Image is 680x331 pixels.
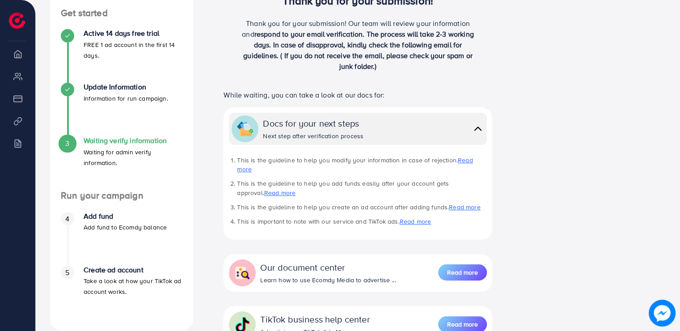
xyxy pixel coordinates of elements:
[50,212,193,266] li: Add fund
[264,188,296,197] a: Read more
[50,8,193,19] h4: Get started
[239,18,477,72] p: Thank you for your submission! Our team will review your information and
[237,156,486,174] li: This is the guideline to help you modify your information in case of rejection.
[243,29,474,71] span: respond to your email verification. The process will take 2-3 working days. In case of disapprova...
[237,217,486,226] li: This is important to note with our service and TikTok ads.
[50,136,193,190] li: Waiting verify information
[400,217,431,226] a: Read more
[234,265,250,281] img: collapse
[260,313,370,326] div: TikTok business help center
[84,212,167,221] h4: Add fund
[84,39,182,61] p: FREE 1 ad account in the first 14 days.
[260,276,396,284] div: Learn how to use Ecomdy Media to advertise ...
[649,300,676,327] img: image
[84,29,182,38] h4: Active 14 days free trial
[84,136,182,145] h4: Waiting verify information
[447,268,478,277] span: Read more
[84,93,168,104] p: Information for run campaign.
[237,203,486,212] li: This is the guideline to help you create an ad account after adding funds.
[84,83,168,91] h4: Update Information
[84,222,167,233] p: Add fund to Ecomdy balance
[237,156,473,174] a: Read more
[50,266,193,319] li: Create ad account
[9,13,25,29] img: logo
[84,266,182,274] h4: Create ad account
[438,264,487,280] button: Read more
[50,29,193,83] li: Active 14 days free trial
[224,89,492,100] p: While waiting, you can take a look at our docs for:
[260,261,396,274] div: Our document center
[237,121,253,137] img: collapse
[438,263,487,281] a: Read more
[449,203,480,212] a: Read more
[237,179,486,197] li: This is the guideline to help you add funds easily after your account gets approval.
[472,122,484,135] img: collapse
[263,132,363,140] div: Next step after verification process
[65,138,69,149] span: 3
[447,320,478,329] span: Read more
[50,83,193,136] li: Update Information
[50,190,193,201] h4: Run your campaign
[84,147,182,168] p: Waiting for admin verify information.
[84,276,182,297] p: Take a look at how your TikTok ad account works.
[263,117,363,130] div: Docs for your next steps
[65,214,69,224] span: 4
[65,267,69,278] span: 5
